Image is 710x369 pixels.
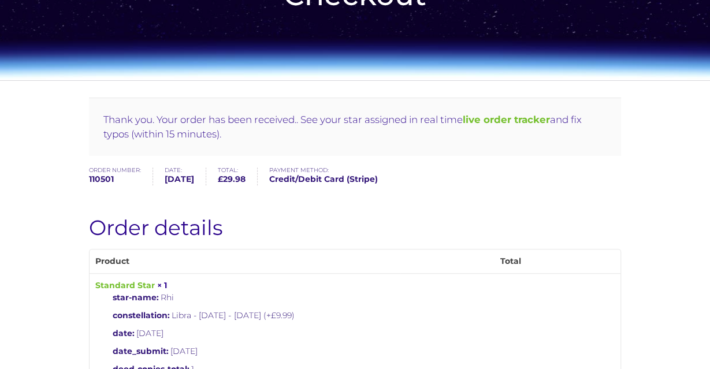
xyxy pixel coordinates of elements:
strong: date_submit: [113,345,169,357]
p: Rhi [113,292,395,304]
p: [DATE] [113,327,395,340]
strong: date: [113,327,135,340]
a: live order tracker [463,114,550,125]
strong: constellation: [113,310,170,322]
p: Thank you. Your order has been received.. See your star assigned in real time and fix typos (with... [89,98,621,156]
strong: star-name: [113,292,159,304]
li: Payment method: [269,167,389,185]
strong: × 1 [157,280,167,290]
th: Total [400,249,621,273]
strong: [DATE] [165,173,194,185]
strong: 110501 [89,173,141,185]
th: Product [90,249,400,273]
bdi: 29.98 [218,174,246,184]
p: Libra - [DATE] - [DATE] (+£9.99) [113,310,395,322]
h2: Order details [89,215,621,240]
span: £ [218,174,223,184]
li: Date: [165,167,206,185]
a: Standard Star [95,280,155,290]
li: Order number: [89,167,153,185]
li: Total: [218,167,258,185]
p: [DATE] [113,345,395,357]
strong: Credit/Debit Card (Stripe) [269,173,378,185]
